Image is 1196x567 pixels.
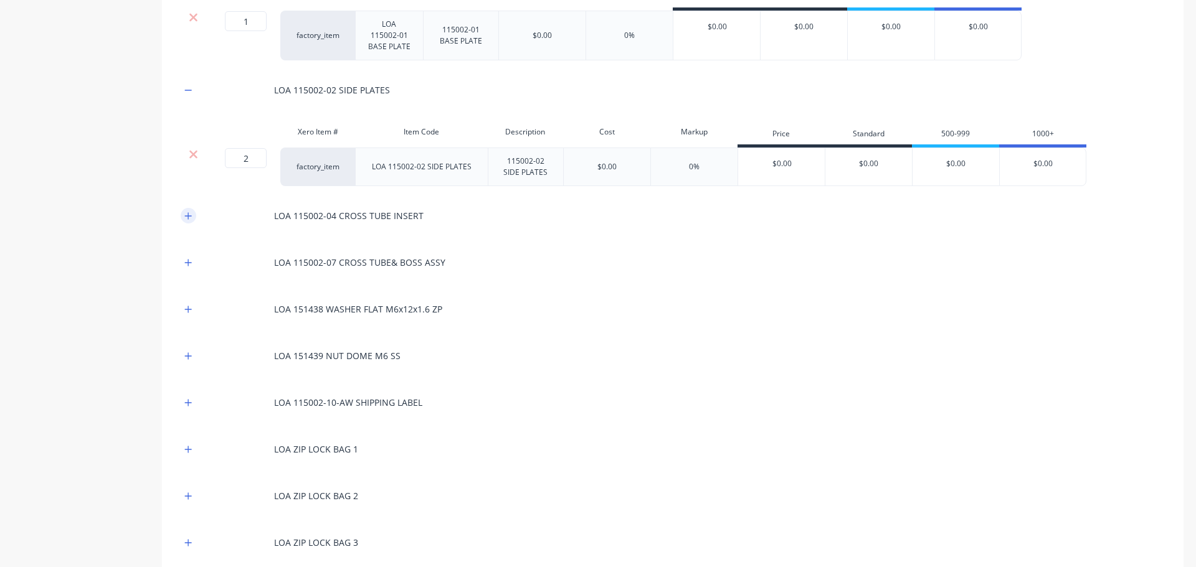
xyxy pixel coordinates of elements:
div: factory_item [280,148,355,186]
div: $0.00 [673,11,761,42]
div: LOA 115002-02 SIDE PLATES [362,159,482,175]
div: LOA 151439 NUT DOME M6 SS [274,349,401,362]
div: Cost [563,119,650,144]
div: Item Code [355,119,488,144]
div: 115002-02 SIDE PLATES [493,153,559,180]
div: LOA 151438 WASHER FLAT M6x12x1.6 ZP [274,302,442,316]
div: $0.00 [935,11,1021,42]
div: 1000+ [999,123,1086,148]
div: Markup [650,119,738,144]
div: 0% [624,30,635,41]
div: 500-999 [912,123,999,148]
div: $0.00 [913,148,999,179]
div: LOA 115002-07 CROSS TUBE& BOSS ASSY [274,256,445,269]
div: factory_item [280,11,355,60]
div: 115002-01 BASE PLATE [429,22,494,49]
div: Standard [825,123,912,148]
input: ? [225,148,267,168]
div: $0.00 [533,30,552,41]
div: Xero Item # [280,119,355,144]
div: $0.00 [825,148,912,179]
div: LOA 115002-10-AW SHIPPING LABEL [274,396,422,409]
div: LOA 115002-04 CROSS TUBE INSERT [274,209,424,222]
div: $0.00 [738,148,825,179]
input: ? [225,11,267,31]
div: LOA 115002-01 BASE PLATE [358,16,420,55]
div: Price [738,123,825,148]
div: LOA ZIP LOCK BAG 2 [274,489,358,502]
div: LOA 115002-02 SIDE PLATES [274,83,390,96]
div: $0.00 [761,11,847,42]
div: LOA ZIP LOCK BAG 1 [274,443,358,456]
div: $0.00 [1000,148,1086,179]
div: $0.00 [597,161,617,172]
div: LOA ZIP LOCK BAG 3 [274,536,358,549]
div: 0% [689,161,700,172]
div: Description [488,119,564,144]
div: $0.00 [848,11,934,42]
